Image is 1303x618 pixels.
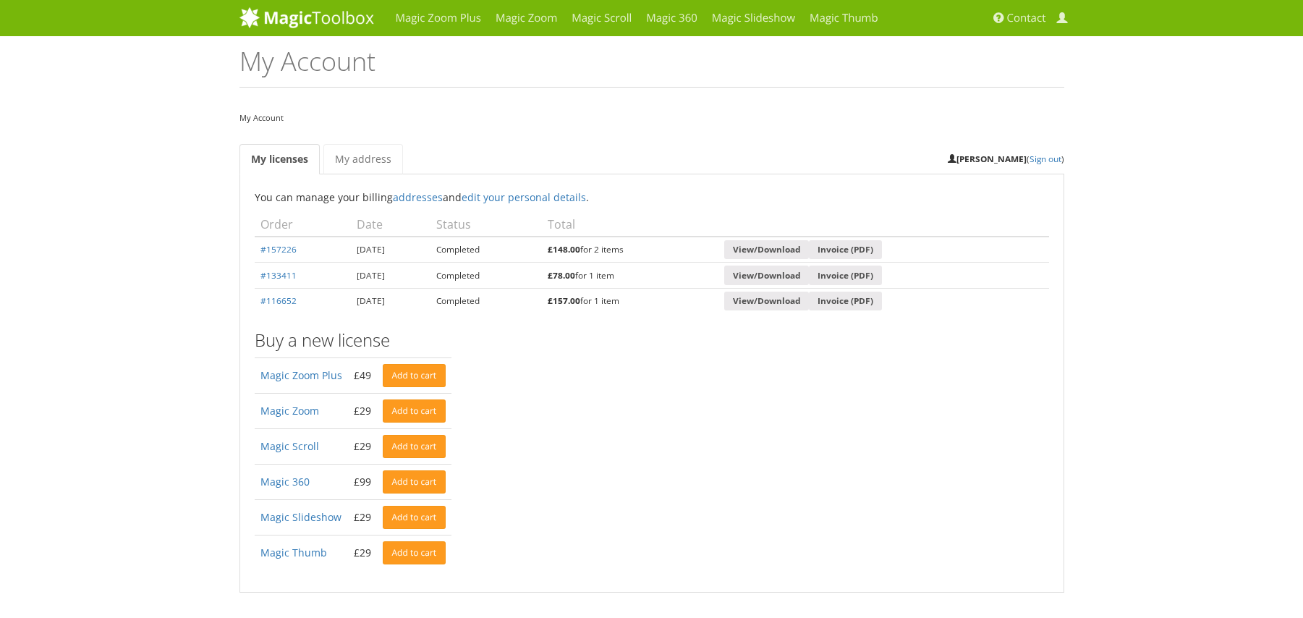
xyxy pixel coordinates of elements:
p: You can manage your billing and . [255,189,1049,206]
bdi: 157.00 [548,295,580,306]
nav: My Account [239,109,1064,126]
td: £99 [348,464,377,499]
a: My licenses [239,144,320,174]
a: Invoice (PDF) [809,266,882,285]
a: Add to cart [383,435,446,458]
span: £ [548,269,553,281]
a: Add to cart [383,364,446,387]
time: [DATE] [357,243,385,255]
h3: Buy a new license [255,331,1049,350]
a: View/Download [724,240,810,260]
a: #157226 [260,243,297,255]
bdi: 78.00 [548,269,575,281]
td: for 1 item [542,288,718,314]
span: Date [357,216,383,232]
a: Invoice (PDF) [809,240,882,260]
td: Completed [430,262,541,288]
small: ( ) [948,153,1064,164]
a: Sign out [1030,153,1061,164]
a: Add to cart [383,506,446,529]
span: Total [548,216,575,232]
a: Magic Slideshow [260,510,341,524]
td: £29 [348,428,377,464]
a: #133411 [260,269,297,281]
a: Add to cart [383,470,446,494]
time: [DATE] [357,295,385,306]
img: MagicToolbox.com - Image tools for your website [239,7,374,28]
time: [DATE] [357,269,385,281]
a: Magic Zoom Plus [260,368,342,382]
span: Order [260,216,293,232]
a: Add to cart [383,541,446,564]
a: View/Download [724,292,810,311]
a: Magic 360 [260,475,310,488]
a: Magic Zoom [260,404,319,418]
a: addresses [393,190,443,204]
a: Magic Scroll [260,439,319,453]
span: Status [436,216,471,232]
td: for 2 items [542,237,718,263]
td: £49 [348,357,377,393]
a: #116652 [260,295,297,306]
td: £29 [348,499,377,535]
td: £29 [348,535,377,570]
td: Completed [430,237,541,263]
h1: My Account [239,47,1064,88]
td: for 1 item [542,262,718,288]
bdi: 148.00 [548,243,580,255]
span: £ [548,295,553,306]
a: Invoice (PDF) [809,292,882,311]
span: £ [548,243,553,255]
a: Add to cart [383,399,446,423]
a: My address [323,144,403,174]
span: Contact [1007,11,1046,25]
a: edit your personal details [462,190,586,204]
td: Completed [430,288,541,314]
strong: [PERSON_NAME] [948,153,1027,164]
a: View/Download [724,266,810,285]
td: £29 [348,393,377,428]
a: Magic Thumb [260,546,327,559]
